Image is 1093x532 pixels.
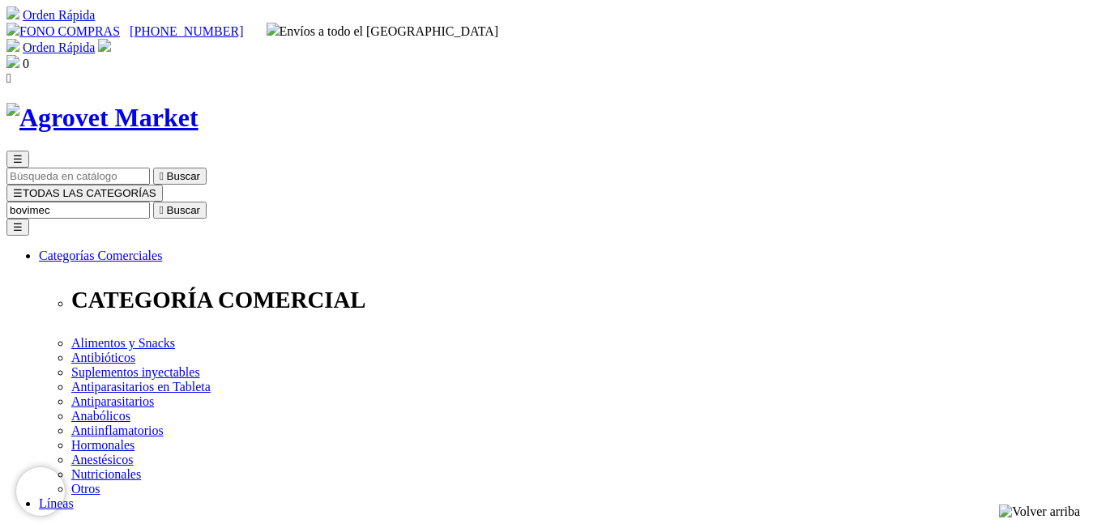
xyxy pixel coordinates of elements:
[71,394,154,408] a: Antiparasitarios
[160,204,164,216] i: 
[6,168,150,185] input: Buscar
[130,24,243,38] a: [PHONE_NUMBER]
[98,39,111,52] img: user.svg
[23,40,95,54] a: Orden Rápida
[6,55,19,68] img: shopping-bag.svg
[71,453,133,466] a: Anestésicos
[6,24,120,38] a: FONO COMPRAS
[13,187,23,199] span: ☰
[71,365,200,379] a: Suplementos inyectables
[71,351,135,364] a: Antibióticos
[6,202,150,219] input: Buscar
[71,467,141,481] a: Nutricionales
[71,482,100,496] a: Otros
[98,40,111,54] a: Acceda a su cuenta de cliente
[71,438,134,452] a: Hormonales
[23,57,29,70] span: 0
[71,380,211,394] a: Antiparasitarios en Tableta
[16,467,65,516] iframe: Brevo live chat
[267,23,280,36] img: delivery-truck.svg
[167,170,200,182] span: Buscar
[71,336,175,350] a: Alimentos y Snacks
[999,504,1080,519] img: Volver arriba
[71,409,130,423] a: Anabólicos
[6,185,163,202] button: ☰TODAS LAS CATEGORÍAS
[13,153,23,165] span: ☰
[153,202,207,219] button:  Buscar
[6,6,19,19] img: shopping-cart.svg
[71,423,164,437] a: Antiinflamatorios
[6,39,19,52] img: shopping-cart.svg
[39,249,162,262] a: Categorías Comerciales
[6,71,11,85] i: 
[23,8,95,22] a: Orden Rápida
[6,151,29,168] button: ☰
[167,204,200,216] span: Buscar
[6,23,19,36] img: phone.svg
[71,287,1087,313] p: CATEGORÍA COMERCIAL
[160,170,164,182] i: 
[6,219,29,236] button: ☰
[267,24,499,38] span: Envíos a todo el [GEOGRAPHIC_DATA]
[153,168,207,185] button:  Buscar
[6,103,199,133] img: Agrovet Market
